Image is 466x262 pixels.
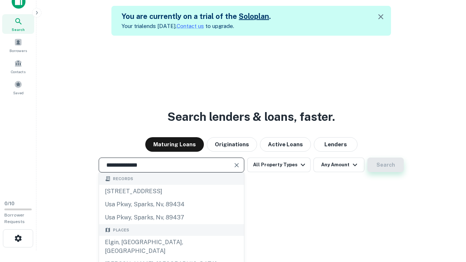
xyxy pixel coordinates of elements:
[13,90,24,96] span: Saved
[232,160,242,170] button: Clear
[239,12,269,21] a: Soloplan
[247,158,311,172] button: All Property Types
[145,137,204,152] button: Maturing Loans
[313,158,364,172] button: Any Amount
[2,78,34,97] a: Saved
[113,176,133,182] span: Records
[314,137,358,152] button: Lenders
[167,108,335,126] h3: Search lenders & loans, faster.
[9,48,27,53] span: Borrowers
[2,14,34,34] a: Search
[4,201,15,206] span: 0 / 10
[177,23,204,29] a: Contact us
[99,185,244,198] div: [STREET_ADDRESS]
[99,198,244,211] div: usa pkwy, sparks, nv, 89434
[11,69,25,75] span: Contacts
[4,213,25,224] span: Borrower Requests
[12,27,25,32] span: Search
[260,137,311,152] button: Active Loans
[122,22,271,31] p: Your trial ends [DATE]. to upgrade.
[113,227,129,233] span: Places
[122,11,271,22] h5: You are currently on a trial of the .
[2,35,34,55] a: Borrowers
[2,56,34,76] a: Contacts
[207,137,257,152] button: Originations
[99,236,244,258] div: Elgin, [GEOGRAPHIC_DATA], [GEOGRAPHIC_DATA]
[99,211,244,224] div: usa pkwy, sparks, nv, 89437
[430,204,466,239] iframe: Chat Widget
